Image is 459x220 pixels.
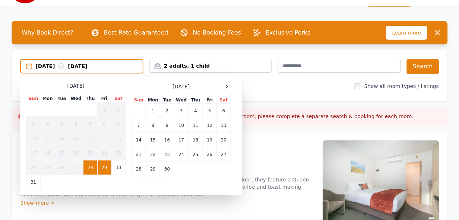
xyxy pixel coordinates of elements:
[146,147,160,162] td: 22
[83,160,97,175] td: 28
[149,62,272,69] div: 2 adults, 1 child
[83,146,97,160] td: 21
[188,118,202,133] td: 11
[41,146,55,160] td: 18
[97,117,111,131] td: 8
[174,133,188,147] td: 17
[97,160,111,175] td: 29
[97,146,111,160] td: 22
[67,82,84,89] span: [DATE]
[97,95,111,102] th: Fri
[202,147,216,162] td: 26
[217,97,231,104] th: Sat
[36,63,143,70] div: [DATE] [DATE]
[217,147,231,162] td: 27
[146,133,160,147] td: 15
[132,147,146,162] td: 21
[160,147,174,162] td: 23
[55,117,69,131] td: 5
[188,104,202,118] td: 4
[146,162,160,176] td: 29
[26,175,41,189] td: 31
[55,95,69,102] th: Tue
[97,102,111,117] td: 1
[202,133,216,147] td: 19
[202,97,216,104] th: Fri
[406,59,439,74] button: Search
[202,118,216,133] td: 12
[146,104,160,118] td: 1
[160,97,174,104] th: Tue
[26,95,41,102] th: Sun
[364,83,439,89] label: Show all room types / listings
[111,117,126,131] td: 9
[26,146,41,160] td: 17
[193,28,241,37] p: No Booking Fees
[83,95,97,102] th: Thu
[69,160,83,175] td: 27
[41,160,55,175] td: 25
[172,83,189,90] span: [DATE]
[132,118,146,133] td: 7
[69,131,83,146] td: 13
[111,95,126,102] th: Sat
[202,104,216,118] td: 5
[174,97,188,104] th: Wed
[146,118,160,133] td: 8
[160,133,174,147] td: 16
[41,95,55,102] th: Mon
[111,160,126,175] td: 30
[55,131,69,146] td: 12
[69,95,83,102] th: Wed
[55,146,69,160] td: 19
[83,117,97,131] td: 7
[41,131,55,146] td: 11
[111,146,126,160] td: 23
[160,162,174,176] td: 30
[26,160,41,175] td: 24
[26,117,41,131] td: 3
[188,147,202,162] td: 25
[69,117,83,131] td: 6
[217,118,231,133] td: 13
[146,97,160,104] th: Mon
[16,25,79,40] span: Why Book Direct?
[132,162,146,176] td: 28
[132,133,146,147] td: 14
[97,131,111,146] td: 15
[266,28,310,37] p: Exclusive Perks
[188,133,202,147] td: 18
[132,97,146,104] th: Sun
[111,131,126,146] td: 16
[174,104,188,118] td: 3
[217,104,231,118] td: 6
[160,104,174,118] td: 2
[55,160,69,175] td: 26
[69,146,83,160] td: 20
[104,28,168,37] p: Best Rate Guaranteed
[41,117,55,131] td: 4
[174,118,188,133] td: 10
[111,102,126,117] td: 2
[26,131,41,146] td: 10
[160,118,174,133] td: 9
[188,97,202,104] th: Thu
[83,131,97,146] td: 14
[174,147,188,162] td: 24
[20,199,314,207] div: Show more >
[217,133,231,147] td: 20
[386,26,427,40] span: Learn more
